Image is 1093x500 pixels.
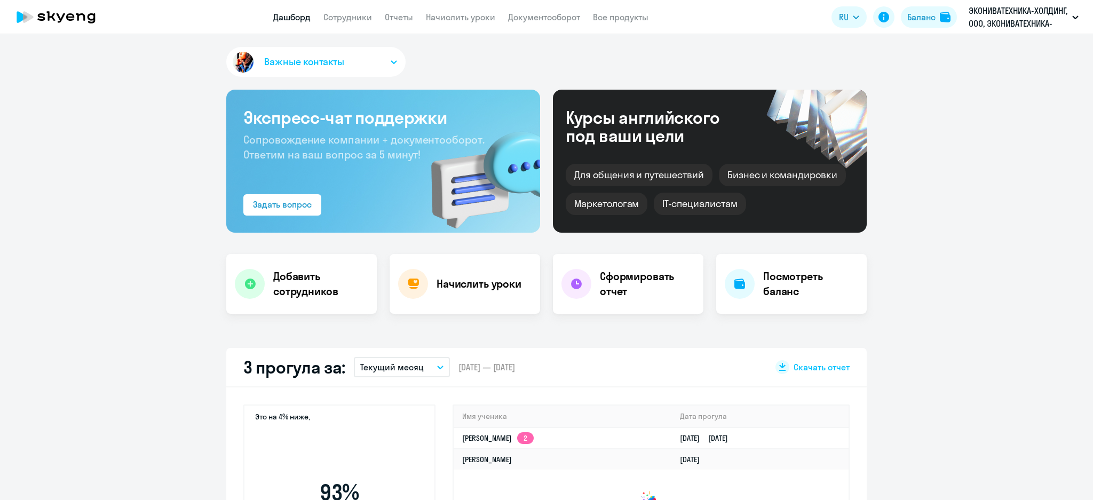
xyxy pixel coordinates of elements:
div: Курсы английского под ваши цели [566,108,748,145]
span: [DATE] — [DATE] [458,361,515,373]
div: Для общения и путешествий [566,164,712,186]
a: [PERSON_NAME]2 [462,433,534,443]
a: Все продукты [593,12,648,22]
img: bg-img [416,113,540,233]
div: Задать вопрос [253,198,312,211]
a: Сотрудники [323,12,372,22]
p: Текущий месяц [360,361,424,374]
button: Балансbalance [901,6,957,28]
h4: Добавить сотрудников [273,269,368,299]
a: Дашборд [273,12,311,22]
img: balance [940,12,951,22]
th: Дата прогула [671,406,849,427]
a: Начислить уроки [426,12,495,22]
button: RU [831,6,867,28]
span: Это на 4% ниже, [255,412,310,425]
h4: Посмотреть баланс [763,269,858,299]
h3: Экспресс-чат поддержки [243,107,523,128]
div: Бизнес и командировки [719,164,846,186]
app-skyeng-badge: 2 [517,432,534,444]
h2: 3 прогула за: [243,356,345,378]
span: Сопровождение компании + документооборот. Ответим на ваш вопрос за 5 минут! [243,133,485,161]
th: Имя ученика [454,406,671,427]
h4: Сформировать отчет [600,269,695,299]
a: [DATE] [680,455,708,464]
button: ЭКОНИВАТЕХНИКА-ХОЛДИНГ, ООО, ЭКОНИВАТЕХНИКА-ХОЛДИНГ [963,4,1084,30]
img: avatar [231,50,256,75]
button: Текущий месяц [354,357,450,377]
div: Маркетологам [566,193,647,215]
span: Важные контакты [264,55,344,69]
div: Баланс [907,11,936,23]
a: Отчеты [385,12,413,22]
span: Скачать отчет [794,361,850,373]
h4: Начислить уроки [437,276,521,291]
a: Документооборот [508,12,580,22]
p: ЭКОНИВАТЕХНИКА-ХОЛДИНГ, ООО, ЭКОНИВАТЕХНИКА-ХОЛДИНГ [969,4,1068,30]
button: Важные контакты [226,47,406,77]
a: [PERSON_NAME] [462,455,512,464]
div: IT-специалистам [654,193,746,215]
a: [DATE][DATE] [680,433,736,443]
button: Задать вопрос [243,194,321,216]
span: RU [839,11,849,23]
